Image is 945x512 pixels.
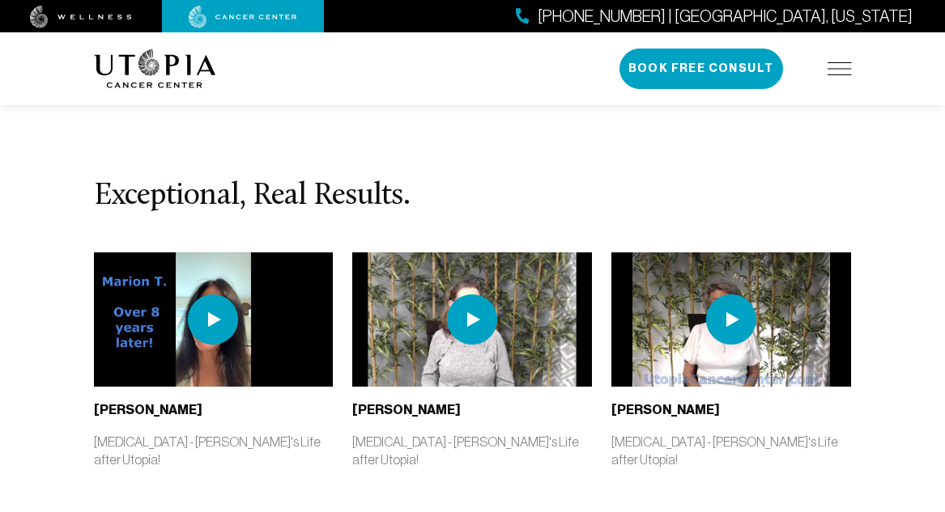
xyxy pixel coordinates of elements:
p: [MEDICAL_DATA] - [PERSON_NAME]'s Life after Utopia! [94,433,334,468]
a: [PHONE_NUMBER] | [GEOGRAPHIC_DATA], [US_STATE] [516,5,913,28]
img: thumbnail [94,252,334,387]
img: cancer center [189,6,297,28]
b: [PERSON_NAME] [352,402,461,417]
b: [PERSON_NAME] [94,402,202,417]
img: play icon [188,294,238,345]
img: play icon [447,294,497,345]
p: [MEDICAL_DATA] - [PERSON_NAME]'s Life after Utopia! [611,433,851,468]
img: thumbnail [611,252,851,387]
span: [PHONE_NUMBER] | [GEOGRAPHIC_DATA], [US_STATE] [538,5,913,28]
h3: Exceptional, Real Results. [94,180,852,214]
img: thumbnail [352,252,592,387]
img: wellness [30,6,132,28]
img: icon-hamburger [828,62,852,75]
img: logo [94,49,216,88]
p: [MEDICAL_DATA] - [PERSON_NAME]'s Life after Utopia! [352,433,592,468]
button: Book Free Consult [619,49,783,89]
b: [PERSON_NAME] [611,402,720,417]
